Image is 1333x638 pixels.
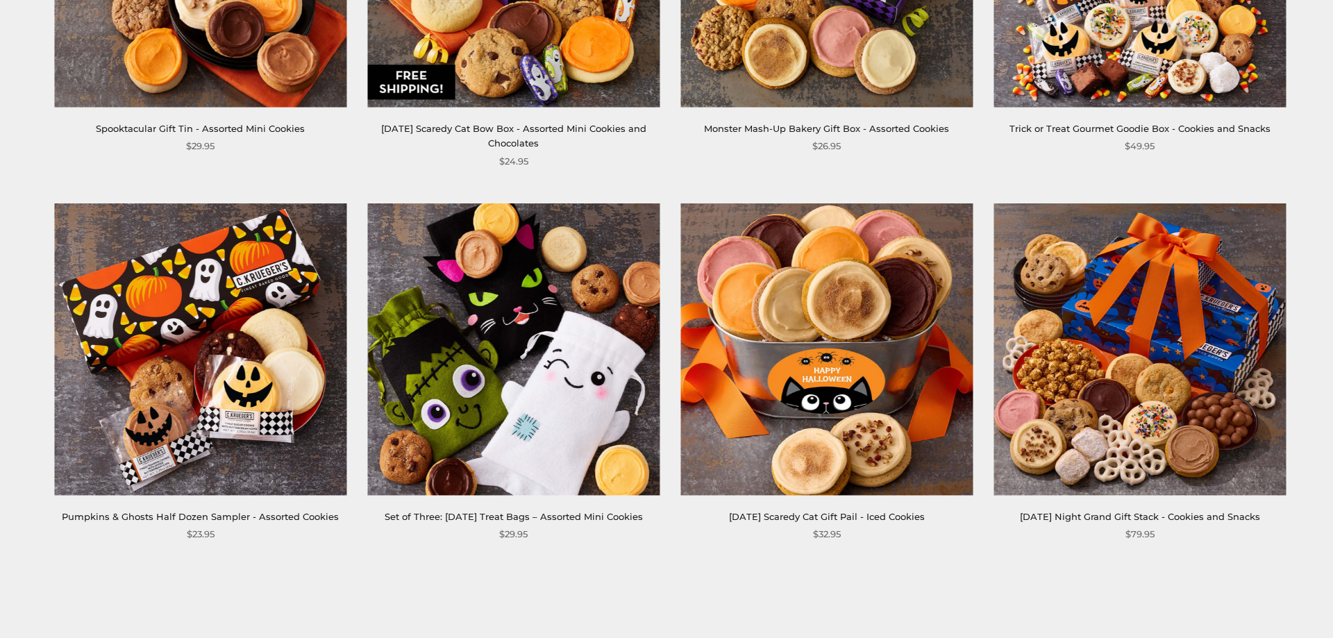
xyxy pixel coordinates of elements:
[385,511,643,522] a: Set of Three: [DATE] Treat Bags – Assorted Mini Cookies
[11,585,144,627] iframe: Sign Up via Text for Offers
[499,154,528,169] span: $24.95
[1020,511,1260,522] a: [DATE] Night Grand Gift Stack - Cookies and Snacks
[680,203,973,496] img: Halloween Scaredy Cat Gift Pail - Iced Cookies
[187,527,215,542] span: $23.95
[729,511,925,522] a: [DATE] Scaredy Cat Gift Pail - Iced Cookies
[994,203,1286,496] img: Halloween Night Grand Gift Stack - Cookies and Snacks
[704,123,949,134] a: Monster Mash-Up Bakery Gift Box - Assorted Cookies
[499,527,528,542] span: $29.95
[812,139,841,153] span: $26.95
[62,511,339,522] a: Pumpkins & Ghosts Half Dozen Sampler - Assorted Cookies
[1125,527,1155,542] span: $79.95
[54,203,346,496] img: Pumpkins & Ghosts Half Dozen Sampler - Assorted Cookies
[813,527,841,542] span: $32.95
[96,123,305,134] a: Spooktacular Gift Tin - Assorted Mini Cookies
[1125,139,1155,153] span: $49.95
[367,203,660,496] img: Set of Three: Halloween Treat Bags – Assorted Mini Cookies
[186,139,215,153] span: $29.95
[381,123,646,149] a: [DATE] Scaredy Cat Bow Box - Assorted Mini Cookies and Chocolates
[1009,123,1271,134] a: Trick or Treat Gourmet Goodie Box - Cookies and Snacks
